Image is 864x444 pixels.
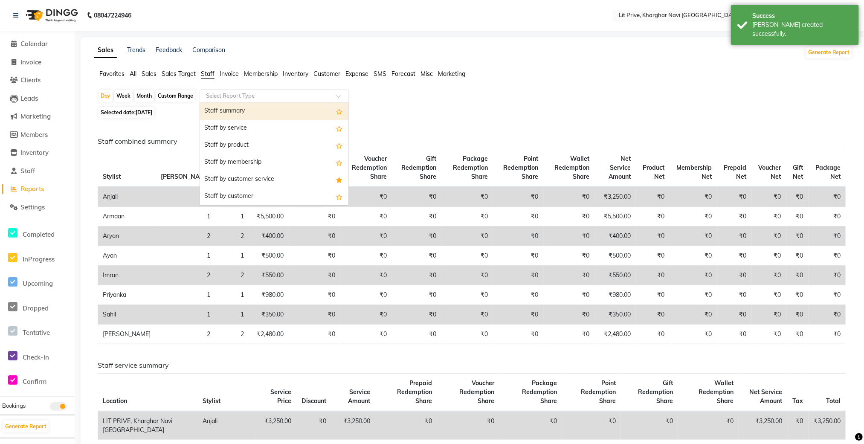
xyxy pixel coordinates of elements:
[340,325,392,344] td: ₹0
[130,70,136,78] span: All
[20,203,45,211] span: Settings
[786,246,809,266] td: ₹0
[493,266,544,285] td: ₹0
[453,155,488,180] span: Package Redemption Share
[392,305,441,325] td: ₹0
[717,246,752,266] td: ₹0
[677,164,712,180] span: Membership Net
[220,70,239,78] span: Invoice
[670,246,717,266] td: ₹0
[441,246,493,266] td: ₹0
[717,325,752,344] td: ₹0
[594,207,636,226] td: ₹5,500.00
[809,226,846,246] td: ₹0
[289,207,340,226] td: ₹0
[270,388,291,405] span: Service Price
[20,148,49,157] span: Inventory
[200,171,348,188] div: Staff by customer service
[544,226,594,246] td: ₹0
[215,266,249,285] td: 2
[23,279,53,287] span: Upcoming
[336,157,342,168] span: Add this report to Favorites List
[752,266,786,285] td: ₹0
[594,246,636,266] td: ₹500.00
[197,411,255,440] td: Anjali
[289,226,340,246] td: ₹0
[98,187,156,207] td: Anjali
[215,305,249,325] td: 1
[493,246,544,266] td: ₹0
[340,285,392,305] td: ₹0
[244,70,278,78] span: Membership
[98,305,156,325] td: Sahil
[717,226,752,246] td: ₹0
[752,285,786,305] td: ₹0
[594,285,636,305] td: ₹980.00
[20,131,48,139] span: Members
[670,226,717,246] td: ₹0
[786,187,809,207] td: ₹0
[215,207,249,226] td: 1
[717,207,752,226] td: ₹0
[114,90,133,102] div: Week
[99,70,125,78] span: Favorites
[493,325,544,344] td: ₹0
[200,154,348,171] div: Staff by membership
[806,46,852,58] button: Generate Report
[544,285,594,305] td: ₹0
[20,40,48,48] span: Calendar
[441,266,493,285] td: ₹0
[544,266,594,285] td: ₹0
[544,246,594,266] td: ₹0
[162,70,196,78] span: Sales Target
[636,266,670,285] td: ₹0
[203,397,220,405] span: Stylist
[636,226,670,246] td: ₹0
[331,411,376,440] td: ₹3,250.00
[636,187,670,207] td: ₹0
[752,20,852,38] div: Bill created successfully.
[375,411,437,440] td: ₹0
[23,304,49,312] span: Dropped
[313,70,340,78] span: Customer
[156,285,215,305] td: 1
[739,411,788,440] td: ₹3,250.00
[249,285,289,305] td: ₹980.00
[2,94,72,104] a: Leads
[23,230,55,238] span: Completed
[200,102,349,206] ng-dropdown-panel: Options list
[2,148,72,158] a: Inventory
[23,328,50,337] span: Tentative
[441,187,493,207] td: ₹0
[345,70,368,78] span: Expense
[809,246,846,266] td: ₹0
[438,411,499,440] td: ₹0
[289,285,340,305] td: ₹0
[156,46,182,54] a: Feedback
[786,305,809,325] td: ₹0
[699,379,734,405] span: Wallet Redemption Share
[670,266,717,285] td: ₹0
[594,305,636,325] td: ₹350.00
[752,12,852,20] div: Success
[809,266,846,285] td: ₹0
[397,379,432,405] span: Prepaid Redemption Share
[336,174,342,185] span: Added to Favorites
[392,226,441,246] td: ₹0
[392,246,441,266] td: ₹0
[249,207,289,226] td: ₹5,500.00
[336,106,342,116] span: Add this report to Favorites List
[249,226,289,246] td: ₹400.00
[809,411,846,440] td: ₹3,250.00
[3,421,49,432] button: Generate Report
[215,285,249,305] td: 1
[788,411,809,440] td: ₹0
[786,207,809,226] td: ₹0
[809,187,846,207] td: ₹0
[22,3,80,27] img: logo
[289,246,340,266] td: ₹0
[98,246,156,266] td: Ayan
[192,46,225,54] a: Comparison
[215,325,249,344] td: 2
[374,70,386,78] span: SMS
